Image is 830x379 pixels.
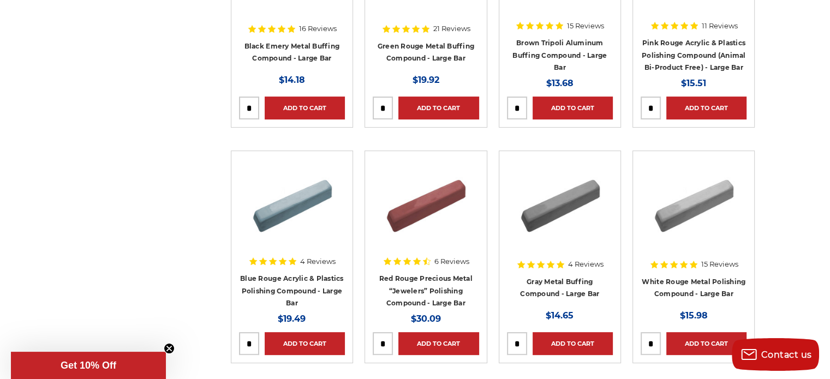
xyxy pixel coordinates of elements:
span: $14.18 [279,75,305,85]
span: Contact us [761,350,812,360]
span: 21 Reviews [433,25,470,32]
span: Get 10% Off [61,360,116,371]
span: $15.98 [680,310,708,321]
span: $13.68 [546,78,574,88]
button: Close teaser [164,343,175,354]
img: White Rouge Buffing Compound [650,159,737,246]
a: Add to Cart [265,97,345,119]
a: Pink Rouge Acrylic & Plastics Polishing Compound (Animal Bi-Product Free) - Large Bar [642,39,746,71]
a: Blue rouge polishing compound [239,159,345,264]
span: 6 Reviews [434,258,469,265]
a: Add to Cart [398,97,479,119]
a: Green Rouge Metal Buffing Compound - Large Bar [378,42,474,63]
a: Add to Cart [533,97,613,119]
button: Contact us [732,338,819,371]
a: White Rouge Buffing Compound [641,159,747,264]
a: Blue Rouge Acrylic & Plastics Polishing Compound - Large Bar [240,274,343,307]
span: 15 Reviews [701,261,738,268]
span: $15.51 [681,78,706,88]
span: 11 Reviews [702,22,738,29]
img: Gray Buffing Compound [516,159,604,246]
span: $19.49 [278,314,306,324]
a: Gray Buffing Compound [507,159,613,264]
span: $14.65 [546,310,574,321]
span: 16 Reviews [299,25,337,32]
span: 15 Reviews [567,22,604,29]
a: White Rouge Metal Polishing Compound - Large Bar [642,278,745,298]
span: 4 Reviews [300,258,336,265]
div: Get 10% OffClose teaser [11,352,166,379]
a: Black Emery Metal Buffing Compound - Large Bar [244,42,339,63]
a: Add to Cart [265,332,345,355]
img: Blue rouge polishing compound [248,159,336,246]
a: Add to Cart [398,332,479,355]
a: Gray Metal Buffing Compound - Large Bar [520,278,599,298]
a: Red Rouge Jewelers Buffing Compound [373,159,479,264]
a: Add to Cart [666,97,747,119]
img: Red Rouge Jewelers Buffing Compound [382,159,469,246]
a: Add to Cart [533,332,613,355]
a: Red Rouge Precious Metal “Jewelers” Polishing Compound - Large Bar [379,274,473,307]
span: $30.09 [411,314,441,324]
span: 4 Reviews [568,261,604,268]
span: $19.92 [413,75,439,85]
a: Brown Tripoli Aluminum Buffing Compound - Large Bar [512,39,607,71]
a: Add to Cart [666,332,747,355]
